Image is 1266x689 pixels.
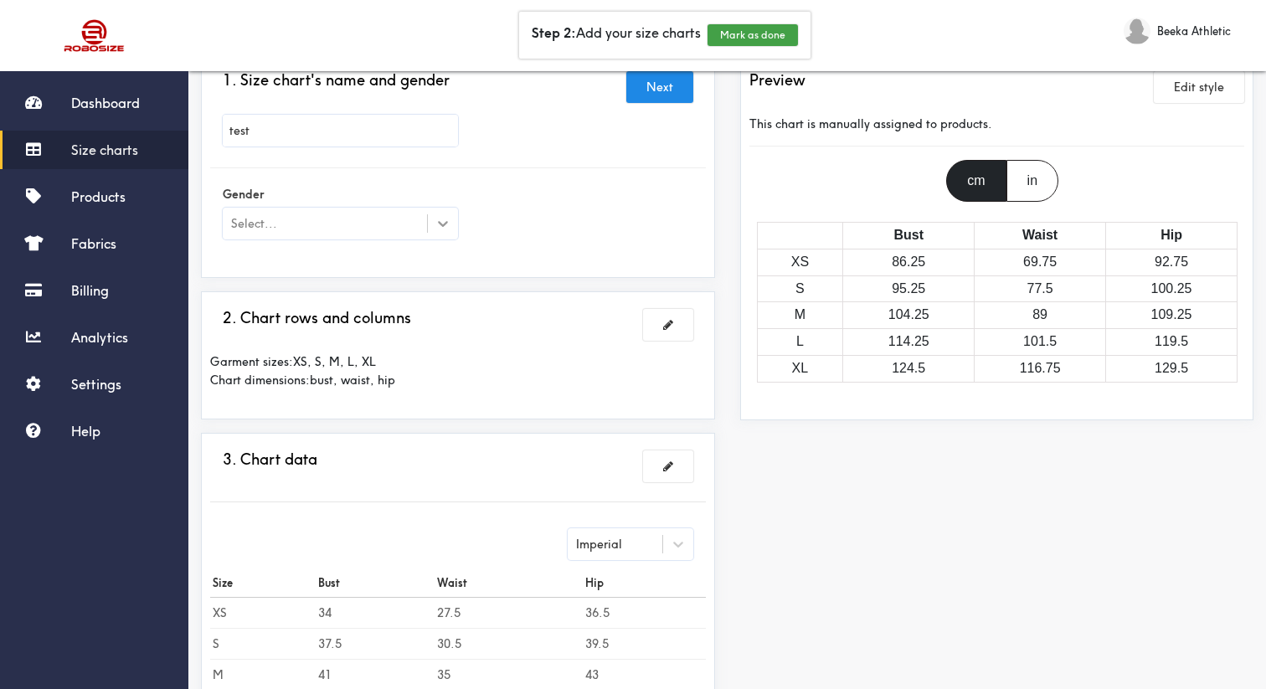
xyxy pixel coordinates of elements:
td: 39.5 [583,628,706,659]
td: 124.5 [843,355,975,382]
span: Settings [71,376,121,393]
img: website_grey.svg [27,44,40,57]
h3: Preview [749,71,805,90]
div: This chart is manually assigned to products. [749,102,1245,147]
span: Help [71,423,100,440]
th: Bust [843,222,975,249]
th: Waist [435,568,582,598]
td: L [757,329,843,356]
div: in [1006,160,1058,202]
div: Garment sizes: XS, S, M, L, XL Chart dimensions: bust, waist, hip [210,340,706,402]
span: Beeka Athletic [1157,22,1231,40]
span: Fabrics [71,235,116,252]
h3: 2. Chart rows and columns [223,309,411,327]
td: 92.75 [1106,249,1238,275]
span: Size charts [71,141,138,158]
span: Analytics [71,329,128,346]
span: Dashboard [71,95,140,111]
td: 69.75 [975,249,1106,275]
div: Add your size charts [519,12,811,59]
td: 77.5 [975,275,1106,302]
div: Keywords by Traffic [185,99,282,110]
h3: 3. Chart data [223,450,317,469]
td: 109.25 [1106,302,1238,329]
button: Next [626,71,693,103]
td: 119.5 [1106,329,1238,356]
b: M [213,667,224,682]
th: Hip [583,568,706,598]
span: Billing [71,282,109,299]
td: XL [757,355,843,382]
td: S [757,275,843,302]
label: Gender [223,181,458,208]
td: M [757,302,843,329]
td: 104.25 [843,302,975,329]
td: 34 [316,597,435,628]
span: Products [71,188,126,205]
td: 95.25 [843,275,975,302]
th: Bust [316,568,435,598]
td: 37.5 [316,628,435,659]
img: tab_domain_overview_orange.svg [45,97,59,111]
td: 89 [975,302,1106,329]
img: Robosize [32,13,157,59]
div: cm [946,160,1006,202]
img: tab_keywords_by_traffic_grey.svg [167,97,180,111]
button: Edit style [1154,71,1244,103]
td: XS [757,249,843,275]
img: Beeka Athletic [1124,18,1150,44]
td: 86.25 [843,249,975,275]
td: 36.5 [583,597,706,628]
div: Domain Overview [64,99,150,110]
b: Step 2: [532,24,576,41]
div: v 4.0.25 [47,27,82,40]
td: 101.5 [975,329,1106,356]
div: Select... [231,214,277,233]
button: Mark as done [708,24,798,46]
b: XS [213,605,227,620]
td: 114.25 [843,329,975,356]
td: 129.5 [1106,355,1238,382]
td: 100.25 [1106,275,1238,302]
td: 27.5 [435,597,582,628]
th: Hip [1106,222,1238,249]
td: 30.5 [435,628,582,659]
th: Waist [975,222,1106,249]
div: Domain: [DOMAIN_NAME] [44,44,184,57]
img: logo_orange.svg [27,27,40,40]
h3: 1. Size chart's name and gender [223,71,450,90]
th: Size [210,568,316,598]
b: S [213,636,219,651]
div: Imperial [576,535,622,553]
td: 116.75 [975,355,1106,382]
